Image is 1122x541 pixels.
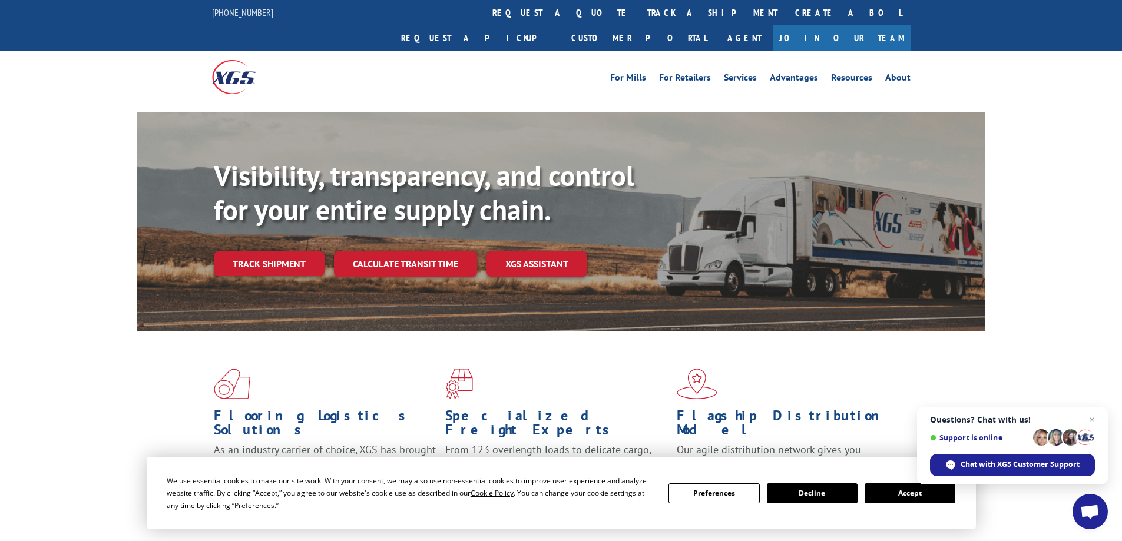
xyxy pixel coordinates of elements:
h1: Flagship Distribution Model [677,409,899,443]
div: Chat with XGS Customer Support [930,454,1095,476]
a: For Retailers [659,73,711,86]
h1: Specialized Freight Experts [445,409,668,443]
span: Cookie Policy [471,488,514,498]
a: [PHONE_NUMBER] [212,6,273,18]
a: For Mills [610,73,646,86]
a: XGS ASSISTANT [486,251,587,277]
a: Advantages [770,73,818,86]
img: xgs-icon-flagship-distribution-model-red [677,369,717,399]
a: Customer Portal [562,25,716,51]
h1: Flooring Logistics Solutions [214,409,436,443]
div: We use essential cookies to make our site work. With your consent, we may also use non-essential ... [167,474,654,512]
div: Open chat [1073,494,1108,529]
a: Track shipment [214,251,325,276]
a: Join Our Team [773,25,911,51]
a: About [885,73,911,86]
a: Request a pickup [392,25,562,51]
span: As an industry carrier of choice, XGS has brought innovation and dedication to flooring logistics... [214,443,436,484]
button: Preferences [668,483,759,503]
div: Cookie Consent Prompt [147,457,976,529]
span: Preferences [234,500,274,510]
b: Visibility, transparency, and control for your entire supply chain. [214,157,634,228]
img: xgs-icon-total-supply-chain-intelligence-red [214,369,250,399]
a: Calculate transit time [334,251,477,277]
button: Decline [767,483,858,503]
p: From 123 overlength loads to delicate cargo, our experienced staff knows the best way to move you... [445,443,668,495]
img: xgs-icon-focused-on-flooring-red [445,369,473,399]
span: Our agile distribution network gives you nationwide inventory management on demand. [677,443,893,470]
span: Support is online [930,433,1029,442]
span: Close chat [1085,413,1099,427]
button: Accept [865,483,955,503]
a: Agent [716,25,773,51]
a: Services [724,73,757,86]
a: Resources [831,73,872,86]
span: Questions? Chat with us! [930,415,1095,424]
span: Chat with XGS Customer Support [961,459,1080,470]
